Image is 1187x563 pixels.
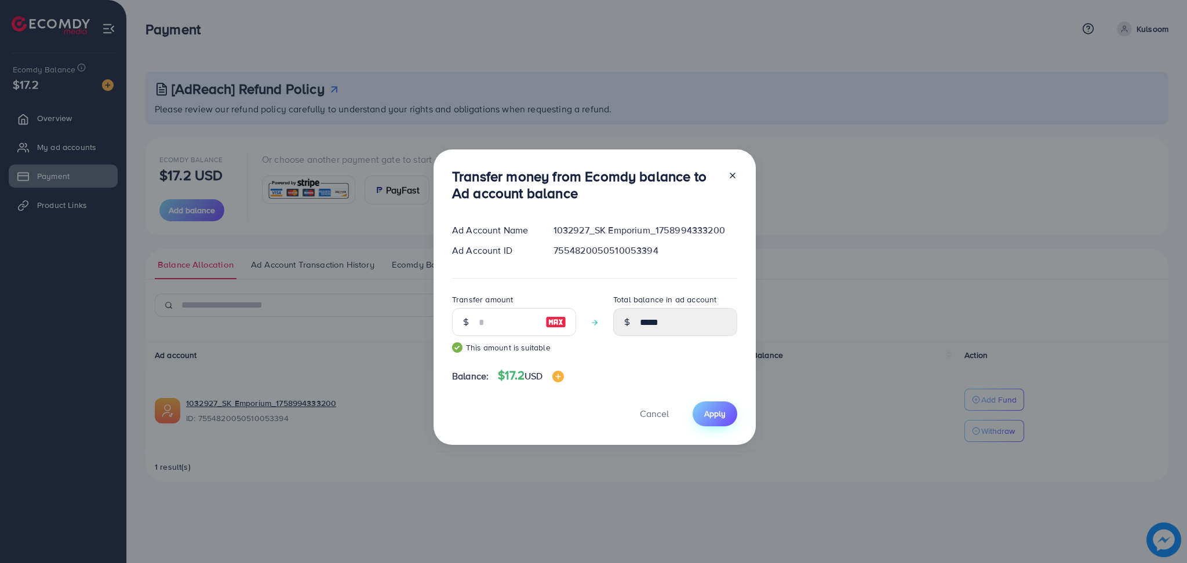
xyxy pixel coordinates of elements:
[545,315,566,329] img: image
[693,401,737,426] button: Apply
[452,370,489,383] span: Balance:
[704,408,726,419] span: Apply
[613,294,716,305] label: Total balance in ad account
[625,401,683,426] button: Cancel
[525,370,542,382] span: USD
[452,342,576,353] small: This amount is suitable
[452,342,463,353] img: guide
[544,224,747,237] div: 1032927_SK Emporium_1758994333200
[452,168,719,202] h3: Transfer money from Ecomdy balance to Ad account balance
[498,368,563,383] h4: $17.2
[544,244,747,257] div: 7554820050510053394
[640,407,669,420] span: Cancel
[443,244,544,257] div: Ad Account ID
[452,294,513,305] label: Transfer amount
[552,371,564,382] img: image
[443,224,544,237] div: Ad Account Name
